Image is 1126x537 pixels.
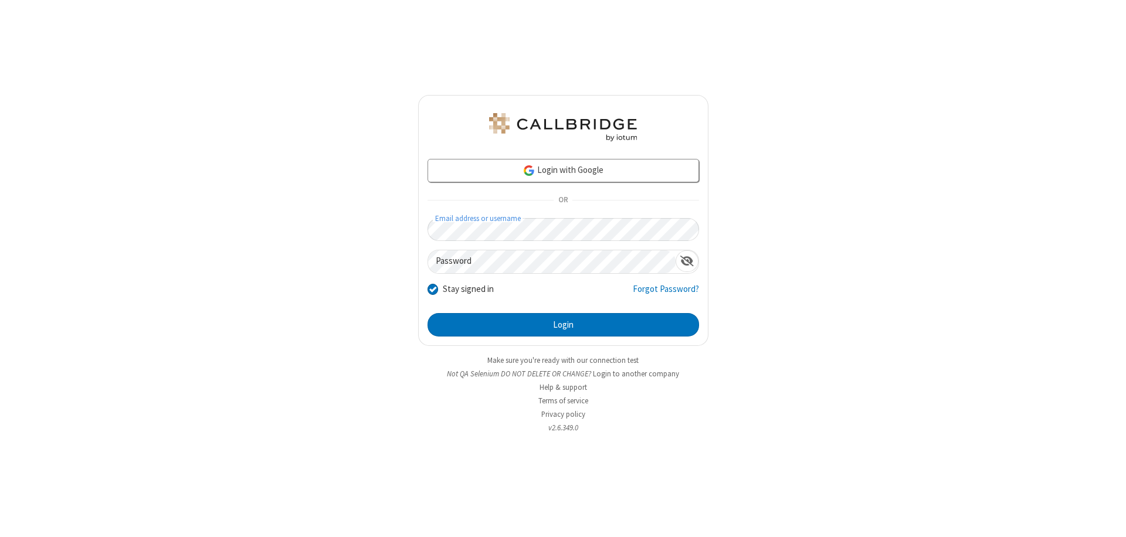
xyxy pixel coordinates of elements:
li: v2.6.349.0 [418,422,708,433]
li: Not QA Selenium DO NOT DELETE OR CHANGE? [418,368,708,379]
img: QA Selenium DO NOT DELETE OR CHANGE [487,113,639,141]
a: Terms of service [538,396,588,406]
span: OR [554,192,572,209]
a: Help & support [540,382,587,392]
a: Login with Google [428,159,699,182]
div: Show password [676,250,698,272]
input: Password [428,250,676,273]
button: Login [428,313,699,337]
a: Make sure you're ready with our connection test [487,355,639,365]
img: google-icon.png [523,164,535,177]
a: Privacy policy [541,409,585,419]
input: Email address or username [428,218,699,241]
a: Forgot Password? [633,283,699,305]
label: Stay signed in [443,283,494,296]
button: Login to another company [593,368,679,379]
